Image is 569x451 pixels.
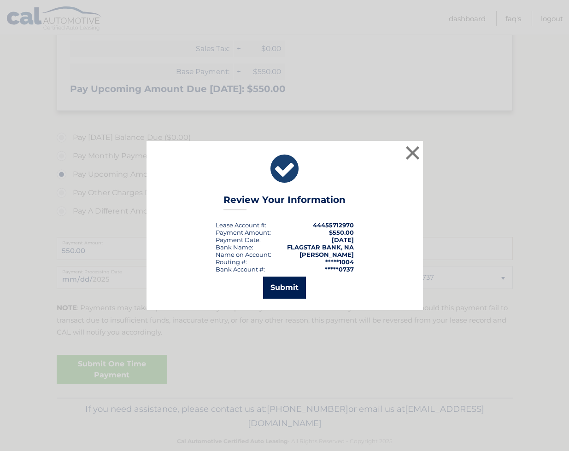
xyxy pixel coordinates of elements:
div: Payment Amount: [216,229,271,236]
span: [DATE] [332,236,354,243]
div: : [216,236,261,243]
button: Submit [263,277,306,299]
div: Lease Account #: [216,221,266,229]
div: Name on Account: [216,251,271,258]
h3: Review Your Information [223,194,346,210]
div: Bank Account #: [216,266,265,273]
span: Payment Date [216,236,259,243]
div: Bank Name: [216,243,253,251]
strong: 44455712970 [313,221,354,229]
span: $550.00 [329,229,354,236]
button: × [404,144,422,162]
strong: [PERSON_NAME] [299,251,354,258]
div: Routing #: [216,258,247,266]
strong: FLAGSTAR BANK, NA [287,243,354,251]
